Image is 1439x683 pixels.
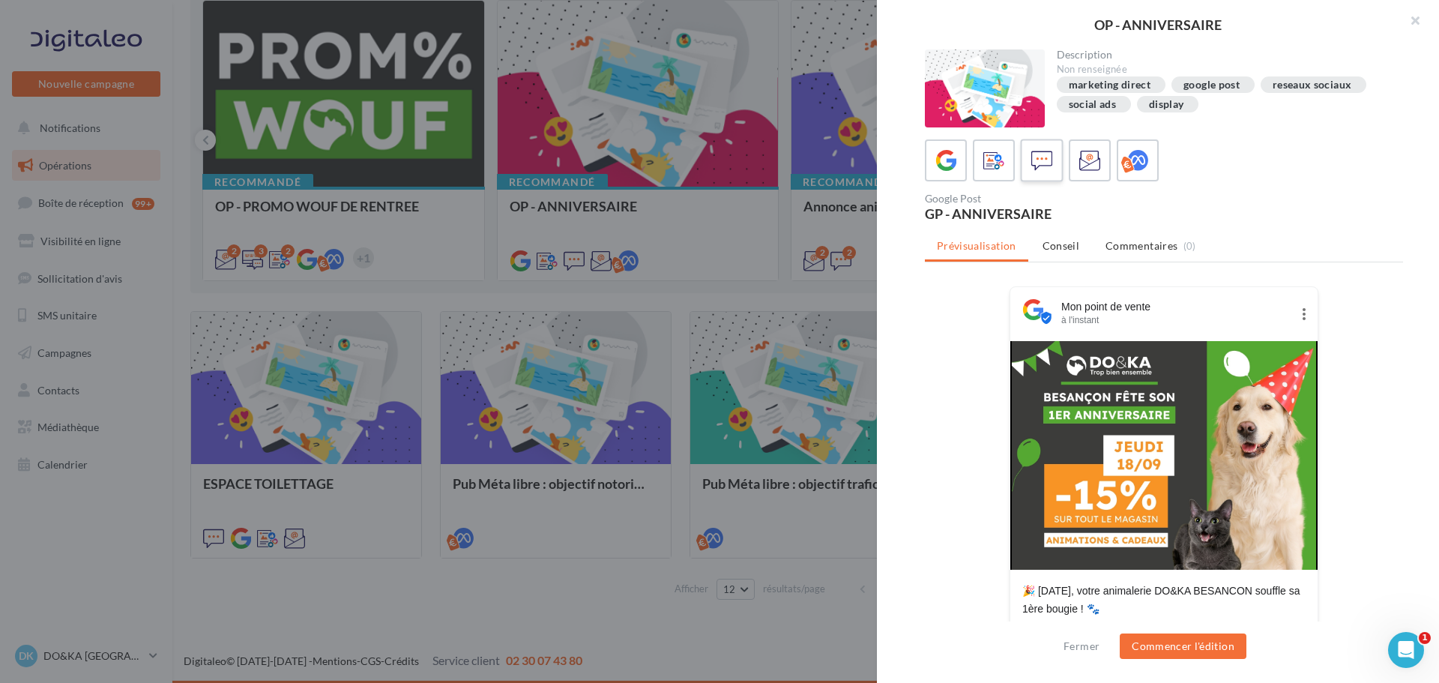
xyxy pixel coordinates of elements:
span: 1 [1419,632,1431,644]
iframe: Intercom live chat [1388,632,1424,668]
span: (0) [1183,240,1196,252]
div: google post [1183,79,1240,91]
span: Commentaires [1105,238,1177,253]
div: Mon point de vente [1061,299,1291,314]
div: display [1149,99,1183,110]
div: Description [1057,49,1392,60]
div: GP - ANNIVERSAIRE [925,207,1158,220]
button: Fermer [1058,637,1105,655]
div: OP - ANNIVERSAIRE [901,18,1415,31]
img: GOOGLE POST - ANNIVERSAIRE DO&KA [1012,341,1317,570]
div: Google Post [925,193,1158,204]
span: Conseil [1043,239,1079,252]
div: social ads [1069,99,1117,110]
button: Commencer l'édition [1120,634,1246,659]
div: reseaux sociaux [1273,79,1351,91]
div: marketing direct [1069,79,1151,91]
div: à l'instant [1061,314,1291,326]
div: Non renseignée [1057,63,1392,76]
